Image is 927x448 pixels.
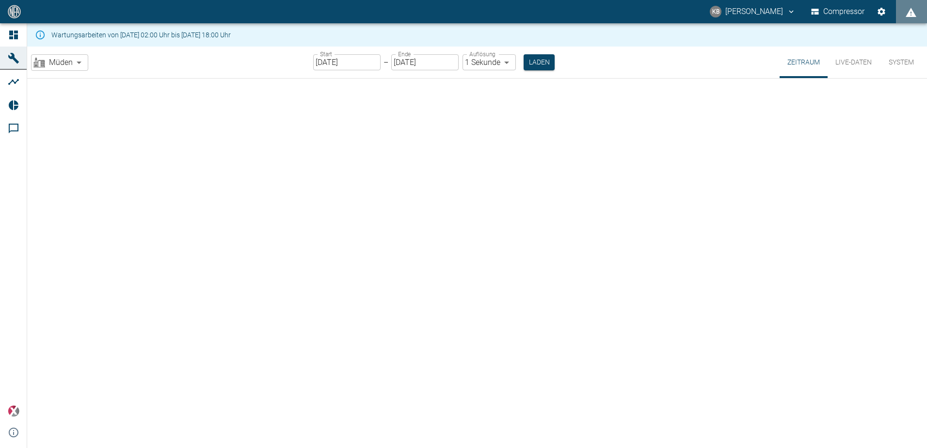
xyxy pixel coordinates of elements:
div: Wartungsarbeiten von [DATE] 02:00 Uhr bis [DATE] 18:00 Uhr [51,26,231,44]
input: DD.MM.YYYY [313,54,381,70]
label: Start [320,50,332,58]
p: – [384,57,388,68]
button: Einstellungen [873,3,890,20]
input: DD.MM.YYYY [391,54,459,70]
img: Xplore Logo [8,405,19,417]
button: Zeitraum [780,47,828,78]
button: System [879,47,923,78]
button: Compressor [809,3,867,20]
span: Müden [49,57,73,68]
label: Ende [398,50,411,58]
button: Laden [524,54,555,70]
a: Müden [33,57,73,68]
label: Auflösung [469,50,495,58]
img: logo [7,5,22,18]
div: 1 Sekunde [463,54,516,70]
button: kevin.bittner@arcanum-energy.de [708,3,797,20]
div: KB [710,6,721,17]
button: Live-Daten [828,47,879,78]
